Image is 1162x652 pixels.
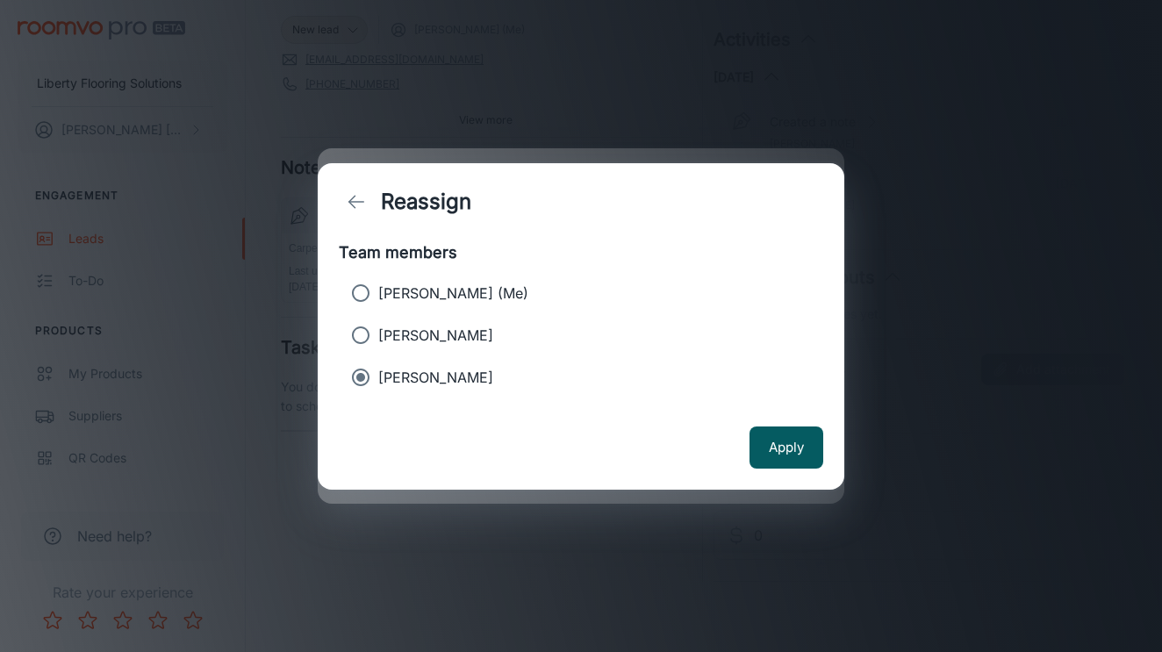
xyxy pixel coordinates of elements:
h1: Reassign [381,186,471,218]
p: [PERSON_NAME] [378,367,493,388]
p: [PERSON_NAME] [378,325,493,346]
button: back [339,184,374,219]
p: [PERSON_NAME] (Me) [378,283,528,304]
h6: Team members [339,240,823,265]
button: Apply [750,426,823,469]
